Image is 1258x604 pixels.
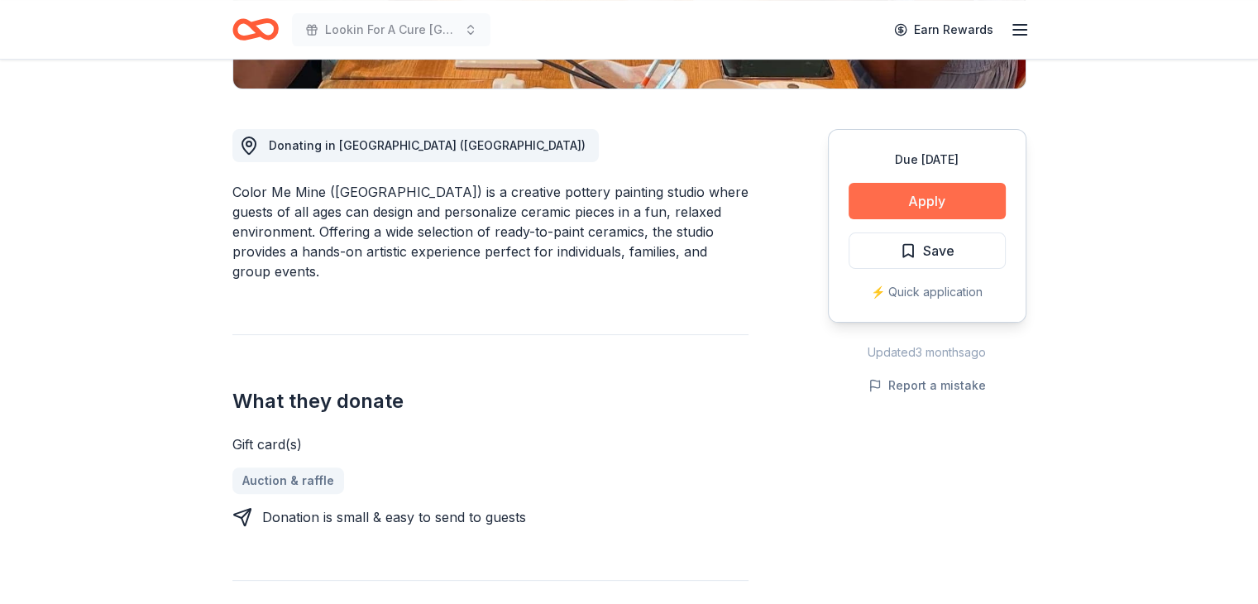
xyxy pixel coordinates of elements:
button: Lookin For A Cure [GEOGRAPHIC_DATA] [292,13,490,46]
span: Donating in [GEOGRAPHIC_DATA] ([GEOGRAPHIC_DATA]) [269,138,586,152]
span: Lookin For A Cure [GEOGRAPHIC_DATA] [325,20,457,40]
button: Report a mistake [868,376,986,395]
div: Updated 3 months ago [828,343,1026,362]
a: Auction & raffle [232,467,344,494]
div: ⚡️ Quick application [849,282,1006,302]
div: Gift card(s) [232,434,749,454]
button: Save [849,232,1006,269]
span: Save [923,240,954,261]
div: Donation is small & easy to send to guests [262,507,526,527]
a: Earn Rewards [884,15,1003,45]
h2: What they donate [232,388,749,415]
a: Home [232,10,279,49]
div: Color Me Mine ([GEOGRAPHIC_DATA]) is a creative pottery painting studio where guests of all ages ... [232,182,749,281]
button: Apply [849,183,1006,219]
div: Due [DATE] [849,150,1006,170]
